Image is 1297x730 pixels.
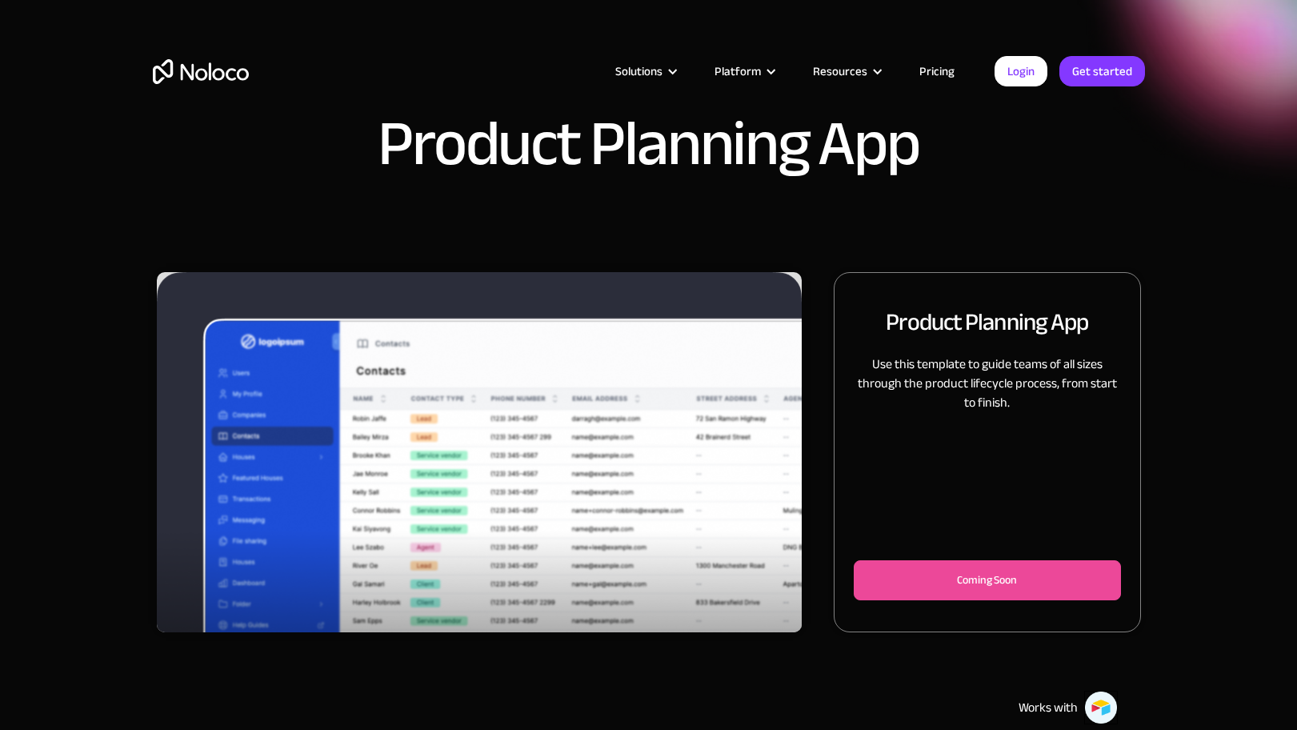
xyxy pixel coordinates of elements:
div: Solutions [595,61,695,82]
h2: Product Planning App [886,305,1088,339]
div: Resources [813,61,867,82]
a: home [153,59,249,84]
div: Platform [695,61,793,82]
a: Pricing [899,61,975,82]
div: 1 of 3 [157,272,803,632]
div: Platform [715,61,761,82]
p: Use this template to guide teams of all sizes through the product lifecycle process, from start t... [854,355,1120,412]
div: Works with [1019,698,1078,717]
div: Coming Soon [880,571,1094,590]
div: Resources [793,61,899,82]
h1: Product Planning App [378,112,919,176]
a: Login [995,56,1047,86]
img: Airtable [1084,691,1118,724]
a: Get started [1059,56,1145,86]
div: carousel [157,272,803,632]
div: Solutions [615,61,663,82]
